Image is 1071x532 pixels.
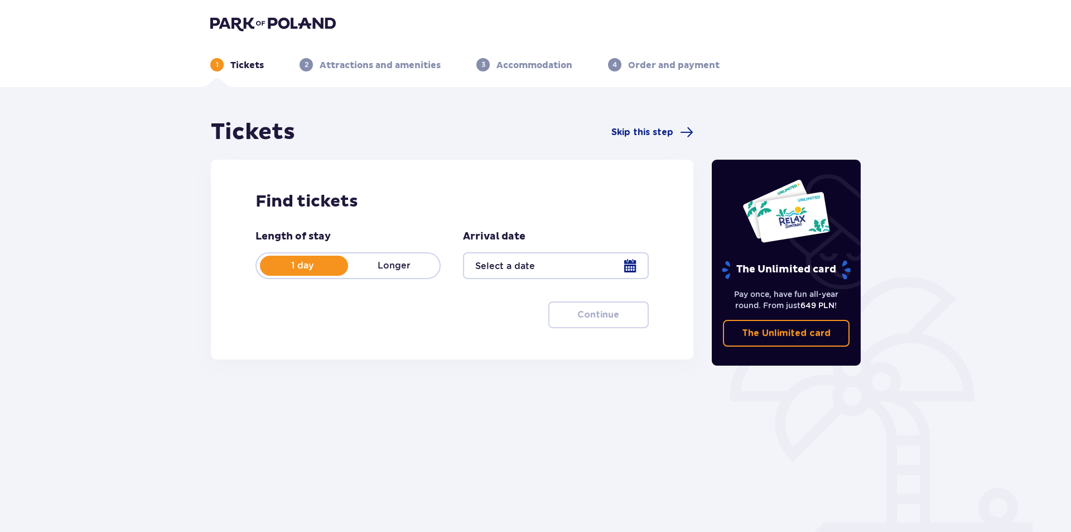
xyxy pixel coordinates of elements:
p: The Unlimited card [742,327,831,339]
p: Arrival date [463,230,525,243]
p: Tickets [230,59,264,71]
p: Length of stay [255,230,331,243]
p: Attractions and amenities [320,59,441,71]
span: Skip this step [611,126,673,138]
div: 1Tickets [210,58,264,71]
p: The Unlimited card [721,260,852,280]
p: Accommodation [496,59,572,71]
p: 2 [305,60,308,70]
div: 3Accommodation [476,58,572,71]
a: The Unlimited card [723,320,850,347]
p: Continue [577,309,619,321]
p: Longer [348,260,440,272]
h2: Find tickets [255,191,649,212]
h1: Tickets [211,118,295,146]
p: 1 day [257,260,348,272]
img: Two entry cards to Suntago with the word 'UNLIMITED RELAX', featuring a white background with tro... [742,179,831,243]
div: 2Attractions and amenities [300,58,441,71]
button: Continue [548,301,649,328]
p: Order and payment [628,59,720,71]
a: Skip this step [611,126,693,139]
p: Pay once, have fun all-year round. From just ! [723,289,850,311]
p: 3 [481,60,485,70]
p: 4 [612,60,617,70]
p: 1 [216,60,219,70]
span: 649 PLN [800,301,834,310]
div: 4Order and payment [608,58,720,71]
img: Park of Poland logo [210,16,336,31]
